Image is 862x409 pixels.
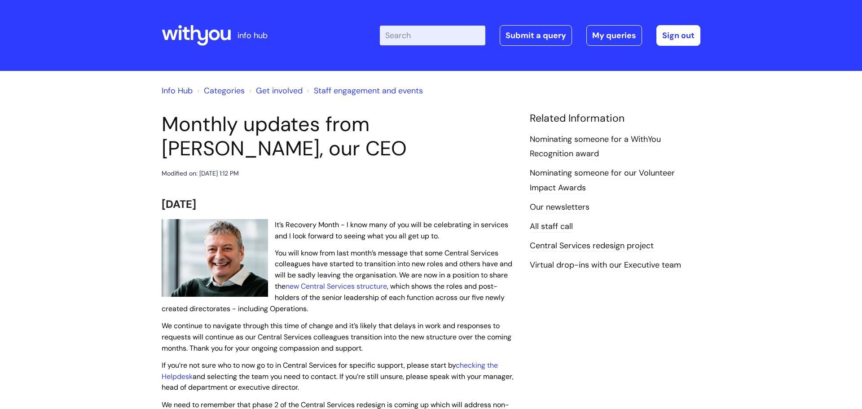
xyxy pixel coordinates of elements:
[275,220,508,241] span: It’s Recovery Month - I know many of you will be celebrating in services and I look forward to se...
[530,112,700,125] h4: Related Information
[530,240,654,252] a: Central Services redesign project
[314,85,423,96] a: Staff engagement and events
[380,25,700,46] div: | -
[500,25,572,46] a: Submit a query
[162,361,498,381] a: checking the Helpdesk
[195,84,245,98] li: Solution home
[530,259,681,271] a: Virtual drop-ins with our Executive team
[162,112,516,161] h1: Monthly updates from [PERSON_NAME], our CEO
[286,281,387,291] a: new Central Services structure
[530,221,573,233] a: All staff call
[530,167,675,194] a: Nominating someone for our Volunteer Impact Awards
[162,219,268,297] img: WithYou Chief Executive Simon Phillips pictured looking at the camera and smiling
[586,25,642,46] a: My queries
[247,84,303,98] li: Get involved
[237,28,268,43] p: info hub
[380,26,485,45] input: Search
[530,134,661,160] a: Nominating someone for a WithYou Recognition award
[162,85,193,96] a: Info Hub
[162,361,514,392] span: If you’re not sure who to now go to in Central Services for specific support, please start by and...
[305,84,423,98] li: Staff engagement and events
[162,321,511,353] span: We continue to navigate through this time of change and it’s likely that delays in work and respo...
[256,85,303,96] a: Get involved
[530,202,589,213] a: Our newsletters
[162,197,196,211] span: [DATE]
[204,85,245,96] a: Categories
[162,168,239,179] div: Modified on: [DATE] 1:12 PM
[162,248,512,313] span: You will know from last month’s message that some Central Services colleagues have started to tra...
[656,25,700,46] a: Sign out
